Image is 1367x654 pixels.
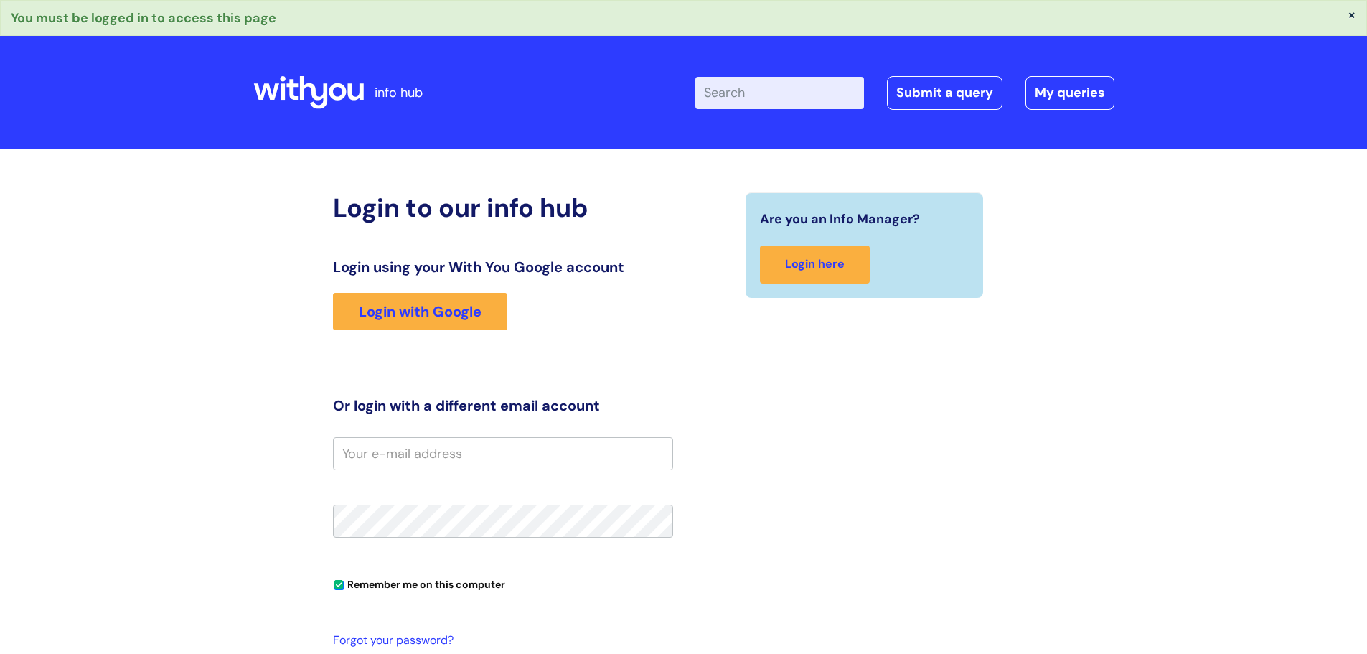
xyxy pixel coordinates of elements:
[695,77,864,108] input: Search
[1348,8,1356,21] button: ×
[375,81,423,104] p: info hub
[887,76,1002,109] a: Submit a query
[333,575,505,591] label: Remember me on this computer
[333,572,673,595] div: You can uncheck this option if you're logging in from a shared device
[333,258,673,276] h3: Login using your With You Google account
[333,437,673,470] input: Your e-mail address
[760,207,920,230] span: Are you an Info Manager?
[760,246,870,284] a: Login here
[333,397,673,414] h3: Or login with a different email account
[333,192,673,223] h2: Login to our info hub
[1025,76,1114,109] a: My queries
[333,630,666,651] a: Forgot your password?
[333,293,507,330] a: Login with Google
[334,581,344,590] input: Remember me on this computer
